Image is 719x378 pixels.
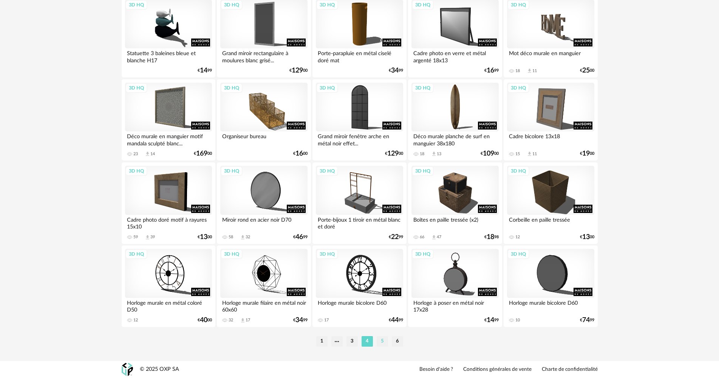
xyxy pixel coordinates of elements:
a: 3D HQ Horloge murale filaire en métal noir 60x60 32 Download icon 17 €3499 [217,245,311,327]
span: 46 [295,235,303,240]
div: 3D HQ [507,166,529,176]
a: Besoin d'aide ? [419,366,453,373]
div: € 00 [580,68,594,73]
div: 3D HQ [125,249,147,259]
a: 3D HQ Corbeille en paille tressée 12 €1300 [504,162,597,244]
div: 17 [246,318,250,323]
span: 16 [487,68,494,73]
div: © 2025 OXP SA [140,366,179,373]
div: € 99 [389,235,403,240]
span: 22 [391,235,399,240]
div: Horloge murale bicolore D60 [507,298,594,313]
div: Miroir rond en acier noir D70 [220,215,307,230]
div: 3D HQ [412,249,434,259]
div: € 99 [293,318,308,323]
div: € 00 [481,151,499,156]
div: 11 [532,68,537,74]
span: 34 [295,318,303,323]
div: € 99 [293,235,308,240]
div: 32 [229,318,233,323]
span: 169 [196,151,207,156]
div: 39 [150,235,155,240]
span: 109 [483,151,494,156]
div: 23 [133,151,138,157]
span: Download icon [145,151,150,157]
div: € 00 [198,235,212,240]
a: 3D HQ Porte-bijoux 1 tiroir en métal blanc et doré €2299 [312,162,406,244]
div: 3D HQ [316,249,338,259]
div: Boîtes en paille tressée (x2) [411,215,498,230]
a: 3D HQ Horloge à poser en métal noir 17x28 €1499 [408,245,502,327]
div: Cadre photo en verre et métal argenté 18x13 [411,48,498,63]
div: 3D HQ [412,166,434,176]
div: Grand miroir fenêtre arche en métal noir effet... [316,131,403,147]
div: € 00 [293,151,308,156]
a: 3D HQ Déco murale en manguier motif mandala sculpté blanc... 23 Download icon 14 €16900 [122,79,215,161]
a: 3D HQ Miroir rond en acier noir D70 58 Download icon 32 €4699 [217,162,311,244]
span: 44 [391,318,399,323]
span: 25 [582,68,590,73]
div: € 00 [580,235,594,240]
li: 5 [377,336,388,347]
div: € 99 [484,318,499,323]
div: 47 [437,235,441,240]
span: 13 [582,235,590,240]
div: Cadre bicolore 13x18 [507,131,594,147]
span: Download icon [527,151,532,157]
div: Mot déco murale en manguier [507,48,594,63]
a: Conditions générales de vente [463,366,532,373]
div: 11 [532,151,537,157]
div: Horloge murale en métal coloré D50 [125,298,212,313]
span: 34 [391,68,399,73]
div: 59 [133,235,138,240]
div: € 00 [194,151,212,156]
div: 12 [133,318,138,323]
li: 3 [346,336,358,347]
div: 3D HQ [316,166,338,176]
div: € 99 [484,68,499,73]
a: 3D HQ Déco murale planche de surf en manguier 38x180 18 Download icon 13 €10900 [408,79,502,161]
div: Déco murale en manguier motif mandala sculpté blanc... [125,131,212,147]
div: Porte-bijoux 1 tiroir en métal blanc et doré [316,215,403,230]
div: 18 [515,68,520,74]
span: 14 [200,68,207,73]
div: € 99 [198,68,212,73]
div: 58 [229,235,233,240]
div: 3D HQ [125,83,147,93]
div: 3D HQ [125,166,147,176]
div: € 98 [484,235,499,240]
div: 15 [515,151,520,157]
div: € 00 [289,68,308,73]
div: 13 [437,151,441,157]
span: 19 [582,151,590,156]
img: OXP [122,363,133,376]
span: 13 [200,235,207,240]
a: 3D HQ Horloge murale en métal coloré D50 12 €4000 [122,245,215,327]
span: 129 [292,68,303,73]
div: € 00 [385,151,403,156]
a: 3D HQ Cadre bicolore 13x18 15 Download icon 11 €1900 [504,79,597,161]
div: 3D HQ [221,249,243,259]
div: € 99 [389,318,403,323]
div: 3D HQ [221,83,243,93]
span: 14 [487,318,494,323]
div: 3D HQ [507,83,529,93]
span: Download icon [240,235,246,240]
div: Horloge murale bicolore D60 [316,298,403,313]
div: 18 [420,151,424,157]
div: € 00 [198,318,212,323]
li: 1 [316,336,328,347]
a: 3D HQ Grand miroir fenêtre arche en métal noir effet... €12900 [312,79,406,161]
div: € 99 [389,68,403,73]
a: 3D HQ Horloge murale bicolore D60 17 €4499 [312,245,406,327]
div: Corbeille en paille tressée [507,215,594,230]
div: € 99 [580,318,594,323]
div: 3D HQ [221,166,243,176]
div: 17 [324,318,329,323]
div: 3D HQ [316,83,338,93]
div: 32 [246,235,250,240]
span: 18 [487,235,494,240]
div: 3D HQ [507,249,529,259]
div: Grand miroir rectangulaire à moulures blanc grisé... [220,48,307,63]
span: Download icon [145,235,150,240]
